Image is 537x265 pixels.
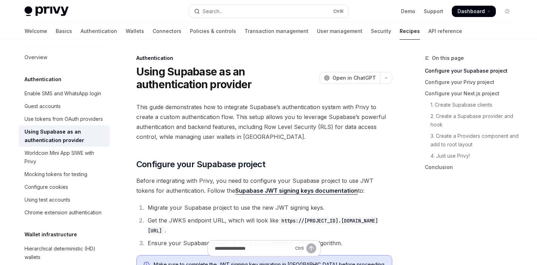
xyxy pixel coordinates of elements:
a: Welcome [24,23,47,40]
a: Using Supabase as an authentication provider [19,125,110,147]
a: 2. Create a Supabase provider and hook [425,111,519,130]
span: Ctrl K [333,9,344,14]
div: Chrome extension authentication [24,208,102,217]
h5: Authentication [24,75,61,84]
div: Using test accounts [24,196,70,204]
li: Ensure your Supabase project is using an asymmetric signing algorithm. [146,238,392,248]
a: Chrome extension authentication [19,206,110,219]
a: Authentication [81,23,117,40]
h1: Using Supabase as an authentication provider [136,65,317,91]
div: Guest accounts [24,102,61,111]
span: On this page [432,54,464,62]
a: 4. Just use Privy! [425,150,519,162]
a: Conclusion [425,162,519,173]
div: Authentication [136,55,392,62]
div: Use tokens from OAuth providers [24,115,103,123]
a: 3. Create a Providers component and add to root layout [425,130,519,150]
h5: Wallet infrastructure [24,230,77,239]
a: Recipes [400,23,420,40]
button: Send message [306,243,316,253]
span: Before integrating with Privy, you need to configure your Supabase project to use JWT tokens for ... [136,176,392,196]
a: Overview [19,51,110,64]
a: Using test accounts [19,193,110,206]
a: Hierarchical deterministic (HD) wallets [19,242,110,264]
a: Transaction management [245,23,308,40]
a: 1. Create Supabase clients [425,99,519,111]
button: Toggle dark mode [502,6,513,17]
a: Policies & controls [190,23,236,40]
span: Open in ChatGPT [333,74,376,81]
div: Hierarchical deterministic (HD) wallets [24,244,105,261]
a: Configure your Supabase project [425,65,519,77]
a: Demo [401,8,415,15]
li: Get the JWKS endpoint URL, which will look like . [146,215,392,235]
div: Enable SMS and WhatsApp login [24,89,101,98]
a: Wallets [126,23,144,40]
a: Security [371,23,391,40]
input: Ask a question... [215,241,292,256]
a: User management [317,23,362,40]
span: This guide demonstrates how to integrate Supabase’s authentication system with Privy to create a ... [136,102,392,142]
a: Supabase JWT signing keys documentation [235,187,358,194]
div: Worldcoin Mini App SIWE with Privy [24,149,105,166]
a: Worldcoin Mini App SIWE with Privy [19,147,110,168]
span: Dashboard [457,8,485,15]
a: Configure your Privy project [425,77,519,88]
button: Open in ChatGPT [319,72,380,84]
li: Migrate your Supabase project to use the new JWT signing keys. [146,203,392,213]
img: light logo [24,6,69,16]
a: Configure cookies [19,181,110,193]
div: Mocking tokens for testing [24,170,87,179]
a: Dashboard [452,6,496,17]
a: Use tokens from OAuth providers [19,113,110,125]
a: Support [424,8,443,15]
div: Configure cookies [24,183,68,191]
a: Connectors [153,23,181,40]
div: Overview [24,53,47,62]
a: Configure your Next.js project [425,88,519,99]
a: Mocking tokens for testing [19,168,110,181]
a: Enable SMS and WhatsApp login [19,87,110,100]
div: Using Supabase as an authentication provider [24,128,105,145]
a: Basics [56,23,72,40]
a: Guest accounts [19,100,110,113]
span: Configure your Supabase project [136,159,265,170]
button: Open search [189,5,348,18]
a: API reference [428,23,462,40]
div: Search... [203,7,223,16]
